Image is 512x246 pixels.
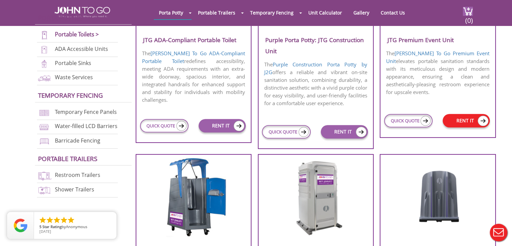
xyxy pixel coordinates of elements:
img: shower-trailers-new.png [37,186,52,195]
img: JTG-Hi-Rise-Unit.png [160,158,227,237]
img: barricade-fencing-icon-new.png [37,137,52,146]
p: The offers a reliable and vibrant on-site sanitation solution, combining durability, a distinctiv... [259,60,373,108]
a: Purple Construction Porta Potty by J2G [264,61,367,75]
span: 5 [39,224,41,229]
a: QUICK QUOTE [140,119,189,132]
a: RENT IT [443,114,490,127]
a: [PERSON_NAME] To Go Premium Event Unit [386,50,489,64]
img: restroom-trailers-new.png [37,171,52,180]
img: JTG-Urinal-Unit.png.webp [410,158,466,225]
a: Temporary Fencing [38,91,103,99]
img: waste-services-new.png [37,73,52,83]
a: QUICK QUOTE [384,114,433,127]
img: cart a [463,7,473,16]
a: Waste Services [55,74,93,81]
a: Water-filled LCD Barriers [55,122,117,130]
li:  [39,216,47,224]
a: RENT IT [321,125,368,139]
img: portable-toilets-new.png [37,31,52,40]
a: Restroom Trailers [55,171,100,179]
a: [PERSON_NAME] To Go ADA-Compliant Portable Toilet [142,50,245,64]
li:  [67,216,75,224]
a: Porta Potties [38,13,83,22]
h3: Purple Porta Potty: JTG Construction Unit [259,34,373,57]
a: Portable trailers [38,154,97,163]
img: icon [234,121,244,131]
img: JOHN to go [55,7,110,18]
button: Live Chat [485,219,512,246]
a: Porta Potty [154,6,188,19]
p: The elevates portable sanitation standards with its meticulous design and modern appearance, ensu... [380,49,495,97]
h3: JTG Premium Event Unit [380,34,495,45]
a: QUICK QUOTE [262,125,310,139]
img: chan-link-fencing-new.png [37,108,52,117]
a: Barricade Fencing [55,137,100,144]
img: JTG-Ambassador-Flush-Deluxe.png.webp [283,158,348,236]
a: Gallery [348,6,374,19]
img: icon [356,127,367,137]
a: Shower Trailers [55,186,94,193]
img: icon [176,121,186,131]
img: portable-sinks-new.png [37,59,52,68]
a: ADA Accessible Units [55,45,108,53]
a: Temporary Fencing [245,6,299,19]
img: icon [420,116,431,126]
img: Review Rating [14,219,27,232]
a: Contact Us [376,6,410,19]
span: (0) [465,10,473,25]
img: water-filled%20barriers-new.png [37,122,52,131]
a: Unit Calculator [303,6,347,19]
span: by [39,225,111,229]
h3: JTG ADA-Compliant Portable Toilet [136,34,251,45]
a: Temporary Fence Panels [55,108,117,116]
img: icon [478,116,488,126]
li:  [60,216,68,224]
li:  [53,216,61,224]
img: ADA-units-new.png [37,45,52,54]
a: Portable Trailers [193,6,240,19]
li:  [46,216,54,224]
img: icon [299,127,309,137]
a: RENT IT [199,119,246,132]
p: The redefines accessibility, meeting ADA requirements with an extra-wide doorway, spacious interi... [136,49,251,104]
span: Star Rating [42,224,62,229]
a: Portable Sinks [55,59,91,67]
span: [DATE] [39,229,51,234]
span: Anonymous [66,224,87,229]
a: Portable Toilets > [55,30,99,38]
